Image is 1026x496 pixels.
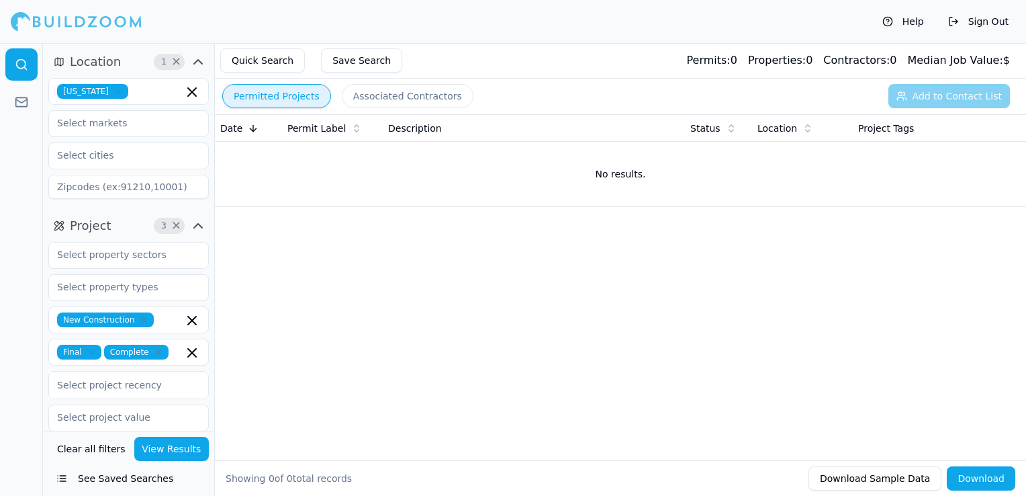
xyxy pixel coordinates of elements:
[171,58,181,65] span: Clear Location filters
[388,122,442,135] span: Description
[941,11,1015,32] button: Sign Out
[808,466,941,491] button: Download Sample Data
[876,11,931,32] button: Help
[858,122,914,135] span: Project Tags
[686,54,730,67] span: Permits:
[70,216,111,235] span: Project
[57,313,154,327] span: New Construction
[104,345,169,360] span: Complete
[54,437,129,461] button: Clear all filters
[342,84,473,108] button: Associated Contractors
[823,54,890,67] span: Contractors:
[157,55,171,69] span: 1
[907,54,1002,67] span: Median Job Value:
[57,84,128,99] span: [US_STATE]
[947,466,1015,491] button: Download
[48,215,209,237] button: Project3Clear Project filters
[748,52,812,69] div: 0
[48,466,209,491] button: See Saved Searches
[57,345,101,360] span: Final
[686,52,737,69] div: 0
[157,219,171,233] span: 3
[907,52,1010,69] div: $
[220,122,242,135] span: Date
[269,473,275,484] span: 0
[49,143,191,167] input: Select cities
[690,122,720,135] span: Status
[321,48,402,73] button: Save Search
[49,243,191,267] input: Select property sectors
[49,405,191,429] input: Select project value
[222,84,331,108] button: Permitted Projects
[70,52,121,71] span: Location
[49,275,191,299] input: Select property types
[215,142,1026,206] td: No results.
[226,472,352,485] div: Showing of total records
[49,111,191,135] input: Select markets
[823,52,896,69] div: 0
[171,222,181,229] span: Clear Project filters
[48,175,209,199] input: Zipcodes (ex:91210,10001)
[48,51,209,73] button: Location1Clear Location filters
[134,437,209,461] button: View Results
[757,122,797,135] span: Location
[287,122,346,135] span: Permit Label
[287,473,293,484] span: 0
[220,48,305,73] button: Quick Search
[748,54,806,67] span: Properties:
